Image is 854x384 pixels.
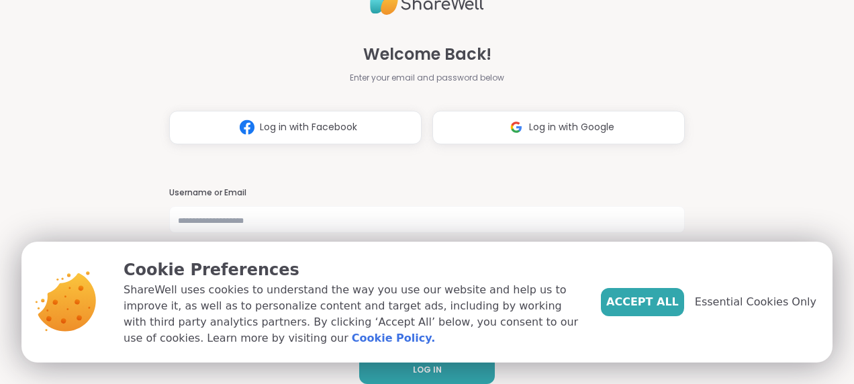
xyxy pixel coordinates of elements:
[413,364,442,376] span: LOG IN
[169,111,422,144] button: Log in with Facebook
[350,72,504,84] span: Enter your email and password below
[234,115,260,140] img: ShareWell Logomark
[363,42,491,66] span: Welcome Back!
[124,258,579,282] p: Cookie Preferences
[529,120,614,134] span: Log in with Google
[601,288,684,316] button: Accept All
[359,356,495,384] button: LOG IN
[260,120,357,134] span: Log in with Facebook
[432,111,685,144] button: Log in with Google
[606,294,679,310] span: Accept All
[124,282,579,346] p: ShareWell uses cookies to understand the way you use our website and help us to improve it, as we...
[695,294,816,310] span: Essential Cookies Only
[169,187,685,199] h3: Username or Email
[352,330,435,346] a: Cookie Policy.
[504,115,529,140] img: ShareWell Logomark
